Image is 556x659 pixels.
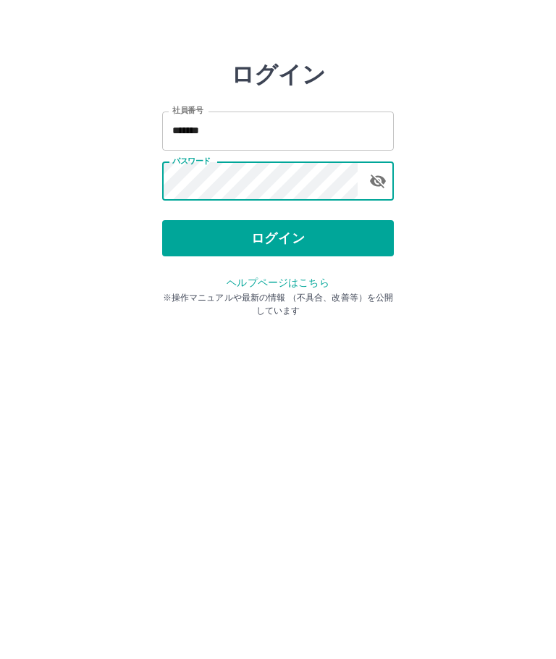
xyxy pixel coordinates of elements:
p: ※操作マニュアルや最新の情報 （不具合、改善等）を公開しています [162,322,394,348]
h2: ログイン [231,91,326,119]
a: ヘルプページはこちら [227,307,329,319]
button: ログイン [162,251,394,287]
label: パスワード [172,186,211,197]
label: 社員番号 [172,135,203,146]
